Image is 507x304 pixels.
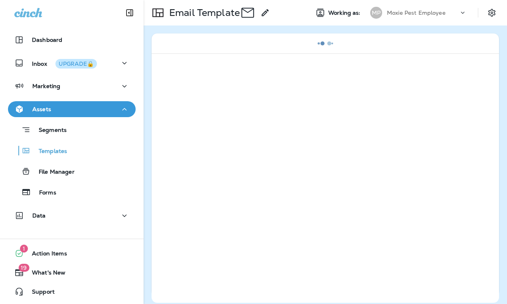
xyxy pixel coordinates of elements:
button: Data [8,208,136,224]
p: Assets [32,106,51,112]
span: 1 [20,245,28,253]
p: Dashboard [32,37,62,43]
button: Marketing [8,78,136,94]
p: Email Template [166,7,240,19]
button: File Manager [8,163,136,180]
p: Moxie Pest Employee [387,10,446,16]
p: Inbox [32,59,97,67]
button: Assets [8,101,136,117]
span: What's New [24,269,65,279]
button: Segments [8,121,136,138]
span: Action Items [24,250,67,260]
button: 19What's New [8,265,136,280]
p: Marketing [32,83,60,89]
div: UPGRADE🔒 [59,61,94,67]
p: Segments [31,127,67,135]
button: 1Action Items [8,245,136,261]
button: InboxUPGRADE🔒 [8,55,136,71]
p: File Manager [31,169,75,176]
button: Forms [8,184,136,200]
span: 19 [18,264,29,272]
p: Data [32,212,46,219]
span: Working as: [328,10,362,16]
button: Support [8,284,136,300]
div: MP [370,7,382,19]
button: Dashboard [8,32,136,48]
p: Templates [31,148,67,155]
button: Templates [8,142,136,159]
button: Settings [485,6,499,20]
p: Forms [31,189,56,197]
button: Collapse Sidebar [118,5,141,21]
button: UPGRADE🔒 [55,59,97,69]
span: Support [24,288,55,298]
